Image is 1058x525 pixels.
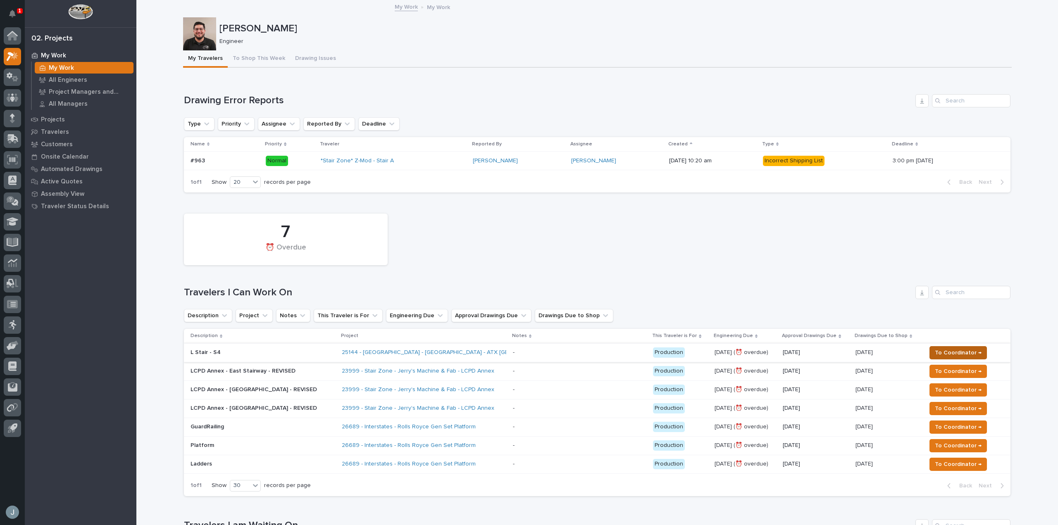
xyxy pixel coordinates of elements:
[855,385,875,393] p: [DATE]
[49,88,130,96] p: Project Managers and Engineers
[975,178,1010,186] button: Next
[473,157,518,164] a: [PERSON_NAME]
[715,386,776,393] p: [DATE] (⏰ overdue)
[41,178,83,185] p: Active Quotes
[264,482,311,489] p: records per page
[386,309,448,322] button: Engineering Due
[512,331,527,340] p: Notes
[783,368,849,375] p: [DATE]
[513,368,515,375] div: -
[342,405,494,412] a: 23999 - Stair Zone - Jerry's Machine & Fab - LCPD Annex
[783,349,849,356] p: [DATE]
[191,461,335,468] p: Ladders
[41,190,84,198] p: Assembly View
[184,343,1010,362] tr: L Stair - S425144 - [GEOGRAPHIC_DATA] - [GEOGRAPHIC_DATA] - ATX [GEOGRAPHIC_DATA] - Production[DA...
[25,138,136,150] a: Customers
[49,64,74,72] p: My Work
[941,178,975,186] button: Back
[783,442,849,449] p: [DATE]
[783,461,849,468] p: [DATE]
[715,423,776,430] p: [DATE] (⏰ overdue)
[191,405,335,412] p: LCPD Annex - [GEOGRAPHIC_DATA] - REVISED
[219,23,1008,35] p: [PERSON_NAME]
[41,128,69,136] p: Travelers
[230,481,250,490] div: 30
[395,2,418,11] a: My Work
[342,423,476,430] a: 26689 - Interstates - Rolls Royce Gen Set Platform
[668,140,688,149] p: Created
[32,98,136,109] a: All Managers
[41,166,102,173] p: Automated Drawings
[41,52,66,59] p: My Work
[892,140,913,149] p: Deadline
[184,309,232,322] button: Description
[954,178,972,186] span: Back
[49,100,88,108] p: All Managers
[191,386,335,393] p: LCPD Annex - [GEOGRAPHIC_DATA] - REVISED
[184,436,1010,455] tr: Platform26689 - Interstates - Rolls Royce Gen Set Platform - Production[DATE] (⏰ overdue)[DATE][D...
[929,402,987,415] button: To Coordinator →
[893,156,935,164] p: 3:00 pm [DATE]
[783,423,849,430] p: [DATE]
[290,50,341,68] button: Drawing Issues
[935,348,982,358] span: To Coordinator →
[25,150,136,163] a: Onsite Calendar
[191,349,335,356] p: L Stair - S4
[929,346,987,359] button: To Coordinator →
[935,441,982,451] span: To Coordinator →
[935,366,982,376] span: To Coordinator →
[184,117,214,131] button: Type
[342,368,494,375] a: 23999 - Stair Zone - Jerry's Machine & Fab - LCPD Annex
[49,76,87,84] p: All Engineers
[358,117,400,131] button: Deadline
[18,8,21,14] p: 1
[427,2,450,11] p: My Work
[191,368,335,375] p: LCPD Annex - East Stairway - REVISED
[855,422,875,430] p: [DATE]
[762,140,774,149] p: Type
[184,152,1010,170] tr: #963#963 Normal*Stair Zone* Z-Mod - Stair A [PERSON_NAME] [PERSON_NAME] [DATE] 10:20 amIncorrect ...
[979,482,997,489] span: Next
[941,482,975,489] button: Back
[979,178,997,186] span: Next
[513,349,515,356] div: -
[715,461,776,468] p: [DATE] (⏰ overdue)
[191,331,218,340] p: Description
[513,405,515,412] div: -
[929,420,987,434] button: To Coordinator →
[342,349,556,356] a: 25144 - [GEOGRAPHIC_DATA] - [GEOGRAPHIC_DATA] - ATX [GEOGRAPHIC_DATA]
[184,380,1010,399] tr: LCPD Annex - [GEOGRAPHIC_DATA] - REVISED23999 - Stair Zone - Jerry's Machine & Fab - LCPD Annex -...
[266,156,288,166] div: Normal
[264,179,311,186] p: records per page
[258,117,300,131] button: Assignee
[653,422,685,432] div: Production
[31,34,73,43] div: 02. Projects
[212,482,226,489] p: Show
[714,331,753,340] p: Engineering Due
[25,200,136,212] a: Traveler Status Details
[184,287,912,299] h1: Travelers I Can Work On
[198,222,374,242] div: 7
[228,50,290,68] button: To Shop This Week
[929,365,987,378] button: To Coordinator →
[855,403,875,412] p: [DATE]
[571,157,616,164] a: [PERSON_NAME]
[184,95,912,107] h1: Drawing Error Reports
[855,459,875,468] p: [DATE]
[321,157,394,164] a: *Stair Zone* Z-Mod - Stair A
[191,442,335,449] p: Platform
[935,422,982,432] span: To Coordinator →
[265,140,282,149] p: Priority
[653,366,685,376] div: Production
[715,442,776,449] p: [DATE] (⏰ overdue)
[25,163,136,175] a: Automated Drawings
[184,172,208,192] p: 1 of 1
[341,331,358,340] p: Project
[783,405,849,412] p: [DATE]
[191,423,335,430] p: GuardRailing
[314,309,383,322] button: This Traveler is For
[32,86,136,97] a: Project Managers and Engineers
[320,140,339,149] p: Traveler
[212,179,226,186] p: Show
[929,439,987,452] button: To Coordinator →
